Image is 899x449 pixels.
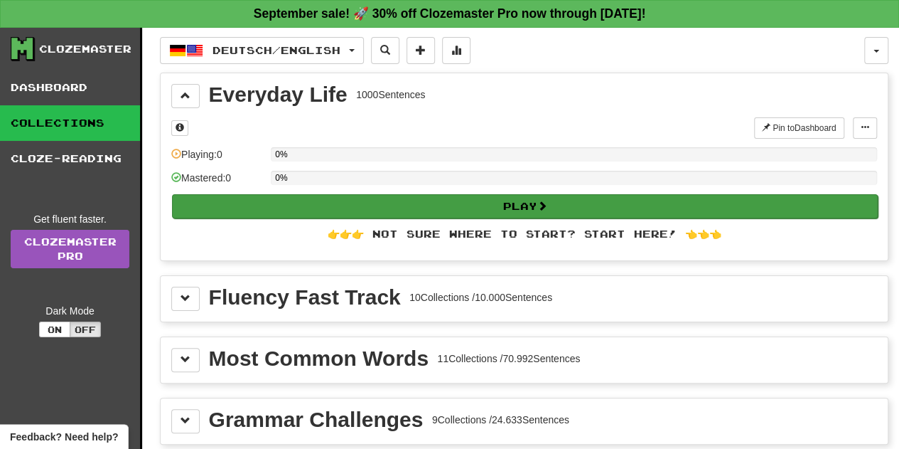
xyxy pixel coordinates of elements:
[209,287,401,308] div: Fluency Fast Track
[437,352,580,366] div: 11 Collections / 70.992 Sentences
[160,37,364,64] button: Deutsch/English
[356,88,425,102] div: 1000 Sentences
[39,42,131,56] div: Clozemaster
[171,171,264,194] div: Mastered: 0
[39,322,70,337] button: On
[10,430,118,444] span: Open feedback widget
[209,84,348,105] div: Everyday Life
[11,230,129,268] a: ClozemasterPro
[254,6,646,21] strong: September sale! 🚀 30% off Clozemaster Pro now through [DATE]!
[209,409,424,430] div: Grammar Challenges
[754,117,844,139] button: Pin toDashboard
[11,304,129,318] div: Dark Mode
[172,194,878,218] button: Play
[171,227,877,241] div: 👉👉👉 Not sure where to start? Start here! 👈👈👈
[409,290,552,305] div: 10 Collections / 10.000 Sentences
[171,147,264,171] div: Playing: 0
[442,37,470,64] button: More stats
[371,37,399,64] button: Search sentences
[432,413,569,427] div: 9 Collections / 24.633 Sentences
[209,348,429,369] div: Most Common Words
[212,44,340,56] span: Deutsch / English
[407,37,435,64] button: Add sentence to collection
[11,212,129,226] div: Get fluent faster.
[70,322,101,337] button: Off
